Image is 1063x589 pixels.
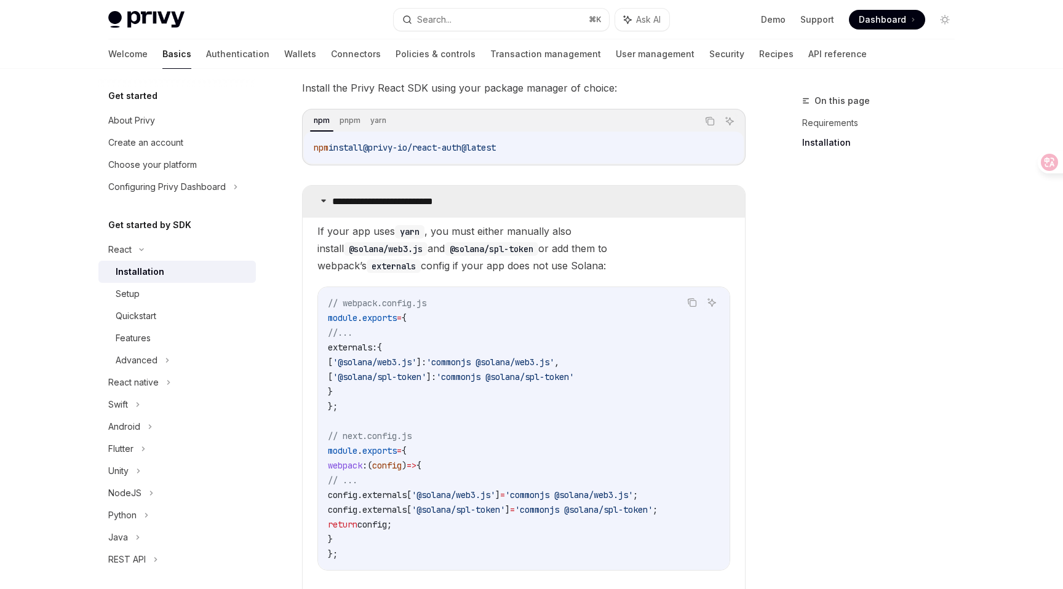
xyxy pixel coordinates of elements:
span: '@solana/spl-token' [412,504,505,515]
div: NodeJS [108,486,141,500]
span: webpack [328,460,362,471]
a: Security [709,39,744,69]
span: Dashboard [859,14,906,26]
code: @solana/spl-token [445,242,538,256]
span: config [328,504,357,515]
span: exports [362,445,397,456]
div: React native [108,375,159,390]
div: pnpm [336,113,364,128]
button: Copy the contents from the code block [684,294,700,310]
a: Basics [162,39,191,69]
a: Welcome [108,39,148,69]
span: module [328,312,357,323]
a: Installation [802,133,965,152]
span: // ... [328,475,357,486]
span: ; [653,504,658,515]
span: npm [314,142,328,153]
span: . [357,489,362,500]
span: ; [387,519,392,530]
span: install [328,142,363,153]
a: Demo [761,14,786,26]
span: // webpack.config.js [328,298,426,309]
a: Requirements [802,113,965,133]
a: User management [616,39,695,69]
div: Create an account [108,135,183,150]
span: externals [362,504,407,515]
div: Configuring Privy Dashboard [108,180,226,194]
button: Search...⌘K [394,9,609,31]
span: config [357,519,387,530]
span: @privy-io/react-auth@latest [363,142,496,153]
a: Create an account [98,132,256,154]
div: Android [108,419,140,434]
div: Flutter [108,441,133,456]
span: 'commonjs @solana/web3.js' [505,489,633,500]
img: light logo [108,11,185,28]
span: { [402,445,407,456]
a: Setup [98,283,256,305]
span: '@solana/spl-token' [333,371,426,382]
a: Wallets [284,39,316,69]
span: 'commonjs @solana/spl-token' [515,504,653,515]
span: externals [362,489,407,500]
div: Unity [108,464,129,478]
span: exports [362,312,397,323]
span: ] [495,489,500,500]
span: , [554,357,559,368]
span: ]: [416,357,426,368]
button: Ask AI [704,294,720,310]
div: Python [108,508,137,523]
span: Ask AI [636,14,661,26]
span: [ [328,371,333,382]
span: //... [328,327,352,338]
span: ] [505,504,510,515]
span: } [328,534,333,545]
span: externals: [328,342,377,353]
span: config [328,489,357,500]
span: config [372,460,402,471]
span: [ [328,357,333,368]
span: } [328,386,333,397]
span: [ [407,504,412,515]
div: Search... [417,12,452,27]
span: . [357,312,362,323]
a: Transaction management [490,39,601,69]
a: Policies & controls [396,39,476,69]
a: Installation [98,261,256,283]
span: '@solana/web3.js' [412,489,495,500]
span: ) [402,460,407,471]
a: About Privy [98,109,256,132]
button: Toggle dark mode [935,10,955,30]
span: '@solana/web3.js' [333,357,416,368]
div: Swift [108,397,128,412]
span: }; [328,401,338,412]
span: { [377,342,382,353]
span: { [416,460,421,471]
div: yarn [367,113,390,128]
div: Setup [116,287,140,301]
span: 'commonjs @solana/web3.js' [426,357,554,368]
span: { [402,312,407,323]
button: Copy the contents from the code block [702,113,718,129]
button: Ask AI [615,9,669,31]
span: [ [407,489,412,500]
a: Dashboard [849,10,925,30]
button: Ask AI [722,113,738,129]
span: Install the Privy React SDK using your package manager of choice: [302,79,746,97]
code: externals [367,259,421,273]
span: . [357,504,362,515]
span: ]: [426,371,436,382]
div: About Privy [108,113,155,128]
span: = [500,489,505,500]
span: }; [328,548,338,559]
div: Quickstart [116,309,156,323]
h5: Get started by SDK [108,218,191,232]
span: : [362,460,367,471]
a: API reference [808,39,867,69]
span: = [397,445,402,456]
div: npm [310,113,333,128]
span: = [397,312,402,323]
a: Features [98,327,256,349]
span: ; [633,489,638,500]
a: Quickstart [98,305,256,327]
